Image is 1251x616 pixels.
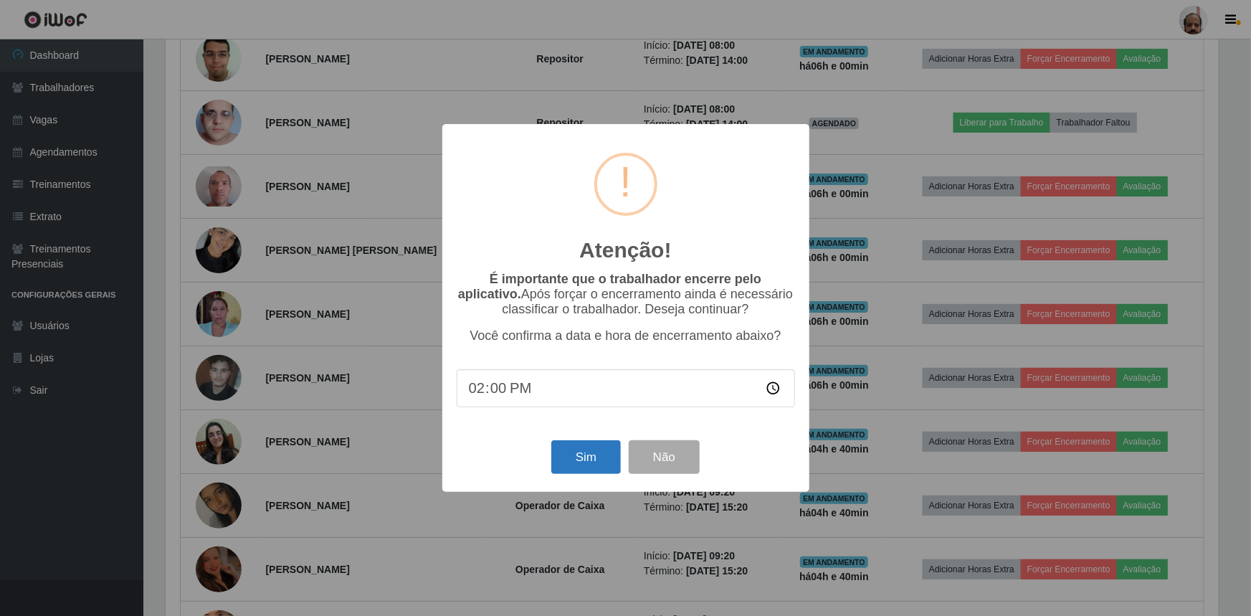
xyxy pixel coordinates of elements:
p: Você confirma a data e hora de encerramento abaixo? [457,328,795,343]
button: Não [629,440,700,474]
h2: Atenção! [579,237,671,263]
button: Sim [551,440,621,474]
p: Após forçar o encerramento ainda é necessário classificar o trabalhador. Deseja continuar? [457,272,795,317]
b: É importante que o trabalhador encerre pelo aplicativo. [458,272,761,301]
